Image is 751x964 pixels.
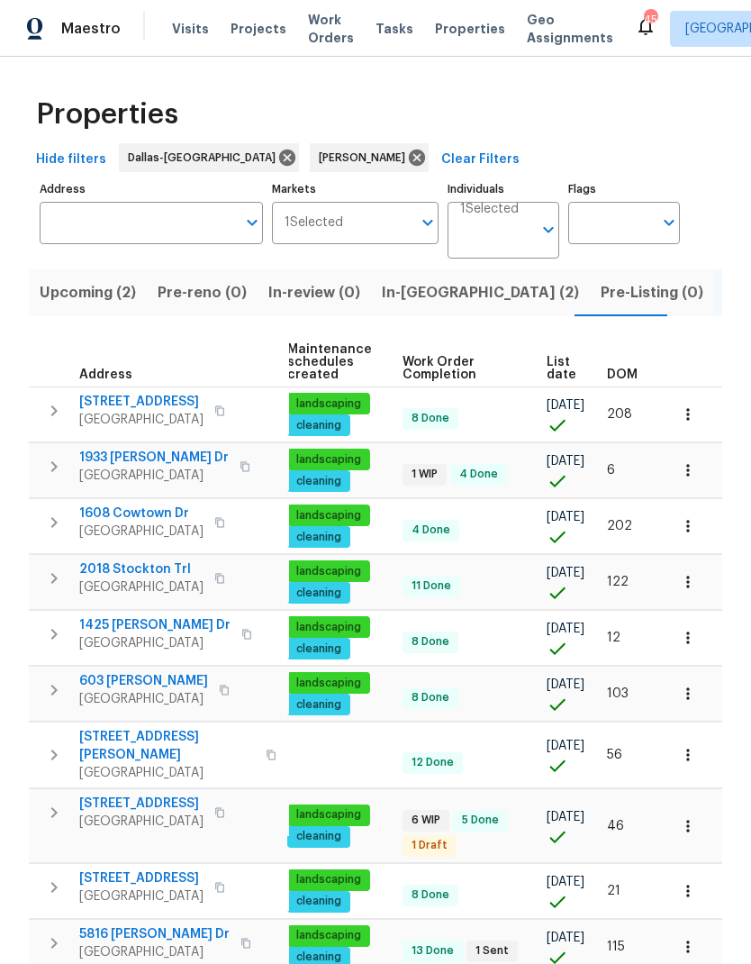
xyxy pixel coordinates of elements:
span: [DATE] [547,678,584,691]
span: cleaning [289,894,348,909]
span: landscaping [289,564,368,579]
span: cleaning [289,697,348,713]
span: cleaning [289,641,348,657]
span: [DATE] [547,399,584,412]
span: [GEOGRAPHIC_DATA] [79,943,230,961]
span: Properties [36,105,178,123]
span: landscaping [289,807,368,823]
span: cleaning [289,829,348,844]
span: Maintenance schedules created [287,343,372,381]
span: 2018 Stockton Trl [79,560,204,578]
span: [DATE] [547,511,584,523]
span: [STREET_ADDRESS] [79,795,204,813]
span: 8 Done [404,634,457,650]
span: 208 [607,408,632,421]
span: 1 WIP [404,467,445,482]
span: 11 Done [404,578,458,594]
span: Clear Filters [441,149,520,171]
span: Work Orders [308,11,354,47]
div: 45 [644,11,656,29]
span: [GEOGRAPHIC_DATA] [79,690,208,708]
button: Open [240,210,265,235]
span: [DATE] [547,811,584,823]
span: cleaning [289,418,348,433]
span: 4 Done [452,467,505,482]
span: [GEOGRAPHIC_DATA] [79,634,231,652]
div: Dallas-[GEOGRAPHIC_DATA] [119,143,299,172]
span: Maestro [61,20,121,38]
span: [DATE] [547,567,584,579]
button: Open [536,217,561,242]
span: [GEOGRAPHIC_DATA] [79,764,255,782]
span: 12 Done [404,755,461,770]
label: Individuals [448,184,559,195]
span: Address [79,368,132,381]
span: 1 Sent [468,943,516,959]
span: Visits [172,20,209,38]
span: 6 WIP [404,813,448,828]
span: [DATE] [547,932,584,944]
span: 1425 [PERSON_NAME] Dr [79,616,231,634]
label: Flags [568,184,680,195]
span: cleaning [289,586,348,601]
button: Open [656,210,682,235]
span: 8 Done [404,690,457,705]
span: In-[GEOGRAPHIC_DATA] (2) [382,280,579,305]
span: [PERSON_NAME] [319,149,412,167]
span: 1 Draft [404,838,455,853]
div: [PERSON_NAME] [310,143,429,172]
span: Projects [231,20,286,38]
span: 603 [PERSON_NAME] [79,672,208,690]
span: [GEOGRAPHIC_DATA] [79,411,204,429]
span: [DATE] [547,623,584,635]
span: Upcoming (2) [40,280,136,305]
span: Work Order Completion [403,356,516,381]
span: [DATE] [547,876,584,888]
span: Dallas-[GEOGRAPHIC_DATA] [128,149,283,167]
span: 103 [607,687,629,700]
span: [GEOGRAPHIC_DATA] [79,523,204,541]
span: cleaning [289,474,348,489]
span: Properties [435,20,505,38]
span: [GEOGRAPHIC_DATA] [79,813,204,831]
span: Geo Assignments [527,11,613,47]
span: 8 Done [404,411,457,426]
span: landscaping [289,620,368,635]
span: 115 [607,941,625,953]
button: Hide filters [29,143,113,177]
button: Open [415,210,440,235]
label: Markets [272,184,439,195]
span: 4 Done [404,523,457,538]
span: Hide filters [36,149,106,171]
span: landscaping [289,508,368,523]
span: 56 [607,749,622,761]
span: 21 [607,885,620,897]
span: [STREET_ADDRESS] [79,869,204,887]
span: [STREET_ADDRESS][PERSON_NAME] [79,728,255,764]
span: [GEOGRAPHIC_DATA] [79,887,204,905]
span: landscaping [289,676,368,691]
span: Pre-reno (0) [158,280,247,305]
span: 12 [607,632,620,644]
span: 8 Done [404,887,457,903]
span: 1933 [PERSON_NAME] Dr [79,449,229,467]
span: 122 [607,576,629,588]
span: landscaping [289,452,368,468]
span: [DATE] [547,455,584,468]
span: 1608 Cowtown Dr [79,505,204,523]
label: Address [40,184,263,195]
span: 6 [607,464,615,477]
span: 1 Selected [285,215,343,231]
span: DOM [607,368,638,381]
span: List date [547,356,576,381]
span: 13 Done [404,943,461,959]
span: landscaping [289,872,368,887]
span: 46 [607,820,624,832]
span: Pre-Listing (0) [601,280,703,305]
span: [GEOGRAPHIC_DATA] [79,467,229,485]
span: 1 Selected [460,202,519,217]
span: 5816 [PERSON_NAME] Dr [79,925,230,943]
span: Tasks [375,23,413,35]
button: Clear Filters [434,143,527,177]
span: cleaning [289,530,348,545]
